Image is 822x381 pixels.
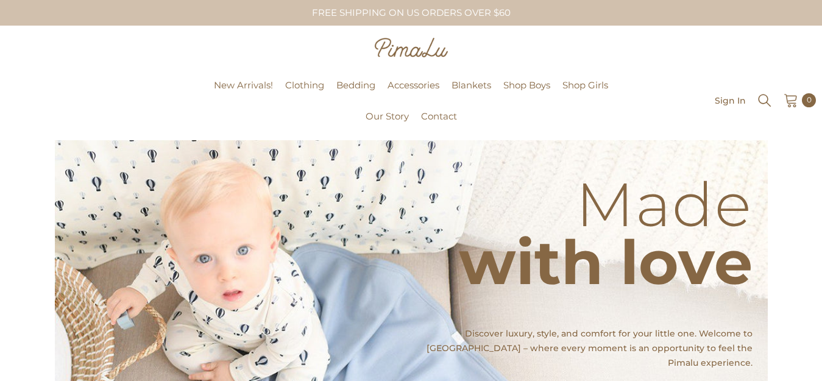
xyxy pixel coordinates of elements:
a: New Arrivals! [208,78,279,109]
p: Discover luxury, style, and comfort for your little one. Welcome to [GEOGRAPHIC_DATA] – where eve... [408,326,753,370]
span: Contact [421,110,457,122]
span: 0 [807,93,812,107]
p: Made [459,201,753,207]
p: with love [459,259,753,265]
a: Sign In [715,96,746,105]
span: Shop Girls [562,79,608,91]
a: Clothing [279,78,330,109]
div: FREE SHIPPING ON US ORDERS OVER $60 [233,1,589,24]
a: Pimalu [6,96,44,105]
a: Contact [415,109,463,140]
a: Shop Boys [497,78,556,109]
span: Accessories [388,79,439,91]
img: Pimalu [375,38,448,57]
a: Our Story [360,109,415,140]
span: Clothing [285,79,324,91]
a: Blankets [445,78,497,109]
span: Our Story [366,110,409,122]
span: New Arrivals! [214,79,273,91]
a: Shop Girls [556,78,614,109]
span: Bedding [336,79,375,91]
span: Shop Boys [503,79,550,91]
summary: Search [757,91,773,109]
a: Bedding [330,78,381,109]
a: Accessories [381,78,445,109]
span: Blankets [452,79,491,91]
